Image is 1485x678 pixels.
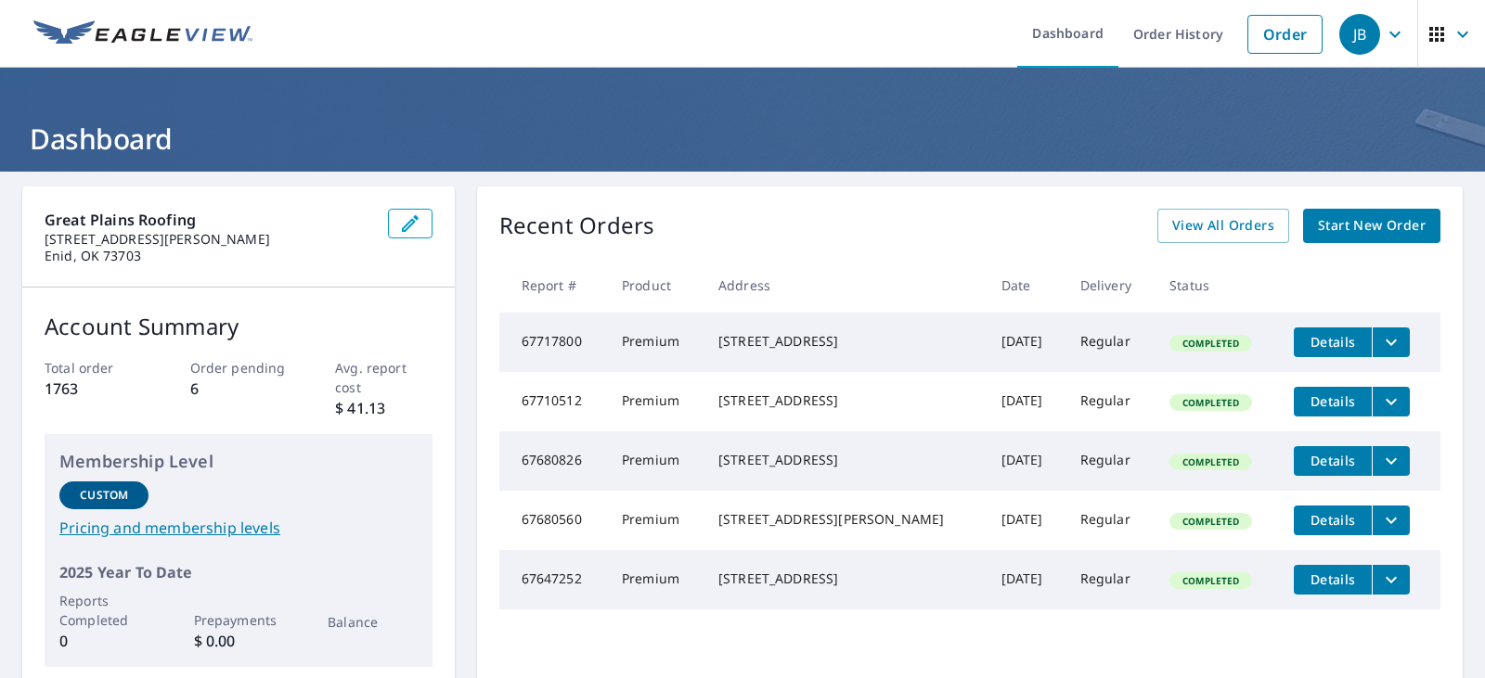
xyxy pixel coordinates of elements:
td: Premium [607,431,704,491]
td: Premium [607,372,704,431]
button: filesDropdownBtn-67647252 [1372,565,1410,595]
td: [DATE] [987,491,1065,550]
button: detailsBtn-67680826 [1294,446,1372,476]
th: Address [704,258,987,313]
img: EV Logo [33,20,252,48]
p: Custom [80,487,128,504]
p: Membership Level [59,449,418,474]
a: Order [1247,15,1323,54]
th: Product [607,258,704,313]
a: View All Orders [1157,209,1289,243]
a: Start New Order [1303,209,1440,243]
td: [DATE] [987,372,1065,431]
td: 67680560 [499,491,607,550]
td: Regular [1065,491,1155,550]
span: Completed [1171,515,1250,528]
span: Details [1305,452,1361,469]
th: Date [987,258,1065,313]
td: Premium [607,313,704,372]
p: 0 [59,630,148,652]
h1: Dashboard [22,120,1463,158]
p: Enid, OK 73703 [45,248,373,264]
td: 67717800 [499,313,607,372]
p: Reports Completed [59,591,148,630]
td: [DATE] [987,313,1065,372]
td: Regular [1065,431,1155,491]
button: detailsBtn-67647252 [1294,565,1372,595]
td: 67710512 [499,372,607,431]
button: filesDropdownBtn-67710512 [1372,387,1410,416]
td: [DATE] [987,550,1065,609]
p: [STREET_ADDRESS][PERSON_NAME] [45,231,373,248]
button: filesDropdownBtn-67680560 [1372,505,1410,535]
p: Order pending [190,358,287,377]
td: [DATE] [987,431,1065,491]
span: View All Orders [1172,214,1274,237]
div: [STREET_ADDRESS] [718,451,972,469]
button: detailsBtn-67680560 [1294,505,1372,535]
td: Premium [607,491,704,550]
p: Account Summary [45,310,433,343]
td: 67680826 [499,431,607,491]
div: [STREET_ADDRESS][PERSON_NAME] [718,510,972,529]
p: 1763 [45,377,141,400]
th: Delivery [1065,258,1155,313]
div: [STREET_ADDRESS] [718,391,972,410]
span: Completed [1171,455,1250,468]
span: Details [1305,511,1361,529]
span: Details [1305,392,1361,410]
span: Completed [1171,396,1250,409]
div: JB [1339,14,1380,55]
button: filesDropdownBtn-67717800 [1372,327,1410,357]
p: $ 0.00 [194,630,283,652]
button: detailsBtn-67717800 [1294,327,1372,357]
p: Prepayments [194,610,283,630]
p: Great Plains Roofing [45,209,373,231]
th: Status [1155,258,1279,313]
span: Start New Order [1318,214,1426,237]
p: 6 [190,377,287,400]
th: Report # [499,258,607,313]
span: Details [1305,570,1361,588]
td: 67647252 [499,550,607,609]
p: Recent Orders [499,209,655,243]
div: [STREET_ADDRESS] [718,569,972,588]
p: Balance [328,612,417,632]
p: 2025 Year To Date [59,561,418,583]
p: $ 41.13 [335,397,432,419]
td: Regular [1065,313,1155,372]
span: Completed [1171,337,1250,350]
a: Pricing and membership levels [59,517,418,539]
span: Completed [1171,574,1250,587]
td: Premium [607,550,704,609]
button: detailsBtn-67710512 [1294,387,1372,416]
p: Avg. report cost [335,358,432,397]
button: filesDropdownBtn-67680826 [1372,446,1410,476]
span: Details [1305,333,1361,351]
td: Regular [1065,550,1155,609]
div: [STREET_ADDRESS] [718,332,972,351]
p: Total order [45,358,141,377]
td: Regular [1065,372,1155,431]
